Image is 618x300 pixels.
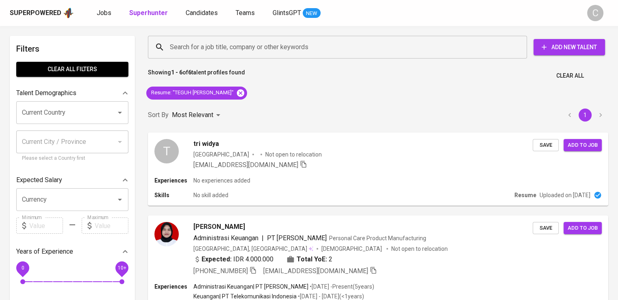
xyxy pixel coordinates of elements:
[267,234,327,242] span: PT [PERSON_NAME]
[562,109,608,122] nav: pagination navigation
[533,139,559,152] button: Save
[171,69,182,76] b: 1 - 6
[16,175,62,185] p: Expected Salary
[154,222,179,246] img: 73e8fd520a47fd0ffdd0df480eea6089.jpg
[193,234,258,242] span: Administrasi Keuangan
[193,267,248,275] span: [PHONE_NUMBER]
[193,139,219,149] span: tri widya
[202,254,232,264] b: Expected:
[193,245,313,253] div: [GEOGRAPHIC_DATA], [GEOGRAPHIC_DATA]
[533,222,559,235] button: Save
[29,217,63,234] input: Value
[186,8,219,18] a: Candidates
[188,69,191,76] b: 6
[154,283,193,291] p: Experiences
[537,141,555,150] span: Save
[10,7,74,19] a: Superpoweredapp logo
[16,85,128,101] div: Talent Demographics
[22,154,123,163] p: Please select a Country first
[553,68,587,83] button: Clear All
[193,161,298,169] span: [EMAIL_ADDRESS][DOMAIN_NAME]
[568,141,598,150] span: Add to job
[321,245,383,253] span: [DEMOGRAPHIC_DATA]
[154,139,179,163] div: T
[303,9,321,17] span: NEW
[329,254,332,264] span: 2
[308,283,374,291] p: • [DATE] - Present ( 5 years )
[16,62,128,77] button: Clear All filters
[114,194,126,205] button: Open
[262,233,264,243] span: |
[514,191,536,199] p: Resume
[117,265,126,271] span: 10+
[21,265,24,271] span: 0
[236,8,256,18] a: Teams
[146,89,239,97] span: Resume : "TEGUH [PERSON_NAME]"
[95,217,128,234] input: Value
[16,172,128,188] div: Expected Salary
[146,87,247,100] div: Resume: "TEGUH [PERSON_NAME]"
[148,110,169,120] p: Sort By
[193,222,245,232] span: [PERSON_NAME]
[63,7,74,19] img: app logo
[263,267,368,275] span: [EMAIL_ADDRESS][DOMAIN_NAME]
[172,108,223,123] div: Most Relevant
[154,176,193,185] p: Experiences
[16,247,73,257] p: Years of Experience
[537,224,555,233] span: Save
[193,283,308,291] p: Administrasi Keuangan | PT [PERSON_NAME]
[154,191,193,199] p: Skills
[556,71,584,81] span: Clear All
[564,139,602,152] button: Add to job
[114,107,126,118] button: Open
[265,150,322,159] p: Not open to relocation
[540,191,590,199] p: Uploaded on [DATE]
[16,88,76,98] p: Talent Demographics
[579,109,592,122] button: page 1
[129,8,169,18] a: Superhunter
[193,176,250,185] p: No experiences added
[564,222,602,235] button: Add to job
[273,9,301,17] span: GlintsGPT
[540,42,598,52] span: Add New Talent
[10,9,61,18] div: Superpowered
[148,133,608,206] a: Ttri widya[GEOGRAPHIC_DATA]Not open to relocation[EMAIL_ADDRESS][DOMAIN_NAME] SaveAdd to jobExper...
[129,9,168,17] b: Superhunter
[97,9,111,17] span: Jobs
[16,243,128,260] div: Years of Experience
[391,245,448,253] p: Not open to relocation
[297,254,327,264] b: Total YoE:
[568,224,598,233] span: Add to job
[193,150,249,159] div: [GEOGRAPHIC_DATA]
[533,39,605,55] button: Add New Talent
[172,110,213,120] p: Most Relevant
[329,235,426,241] span: Personal Care Product Manufacturing
[148,68,245,83] p: Showing of talent profiles found
[186,9,218,17] span: Candidates
[273,8,321,18] a: GlintsGPT NEW
[193,191,228,199] p: No skill added
[193,254,273,264] div: IDR 4.000.000
[16,42,128,55] h6: Filters
[236,9,255,17] span: Teams
[23,64,122,74] span: Clear All filters
[587,5,603,21] div: C
[97,8,113,18] a: Jobs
